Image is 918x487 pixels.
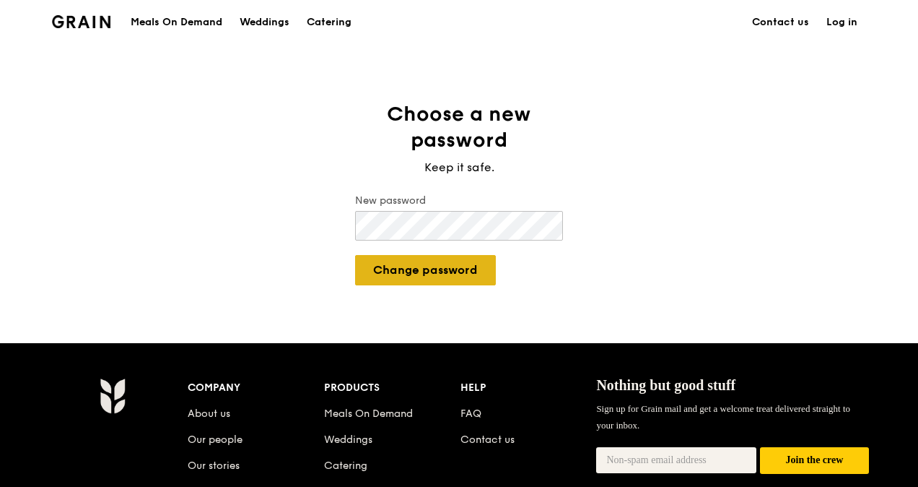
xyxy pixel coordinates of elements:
[240,1,289,44] div: Weddings
[460,434,515,446] a: Contact us
[344,101,574,153] h1: Choose a new password
[324,460,367,472] a: Catering
[596,377,735,393] span: Nothing but good stuff
[355,255,496,285] button: Change password
[324,434,372,446] a: Weddings
[188,378,324,398] div: Company
[188,460,240,472] a: Our stories
[298,1,360,44] a: Catering
[131,1,222,44] div: Meals On Demand
[52,15,110,28] img: Grain
[231,1,298,44] a: Weddings
[743,1,818,44] a: Contact us
[818,1,866,44] a: Log in
[355,194,563,208] label: New password
[188,408,230,420] a: About us
[307,1,351,44] div: Catering
[424,160,494,174] span: Keep it safe.
[760,447,869,474] button: Join the crew
[188,434,242,446] a: Our people
[460,408,481,420] a: FAQ
[324,378,460,398] div: Products
[596,447,756,473] input: Non-spam email address
[324,408,413,420] a: Meals On Demand
[596,403,850,430] span: Sign up for Grain mail and get a welcome treat delivered straight to your inbox.
[460,378,597,398] div: Help
[100,378,125,414] img: Grain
